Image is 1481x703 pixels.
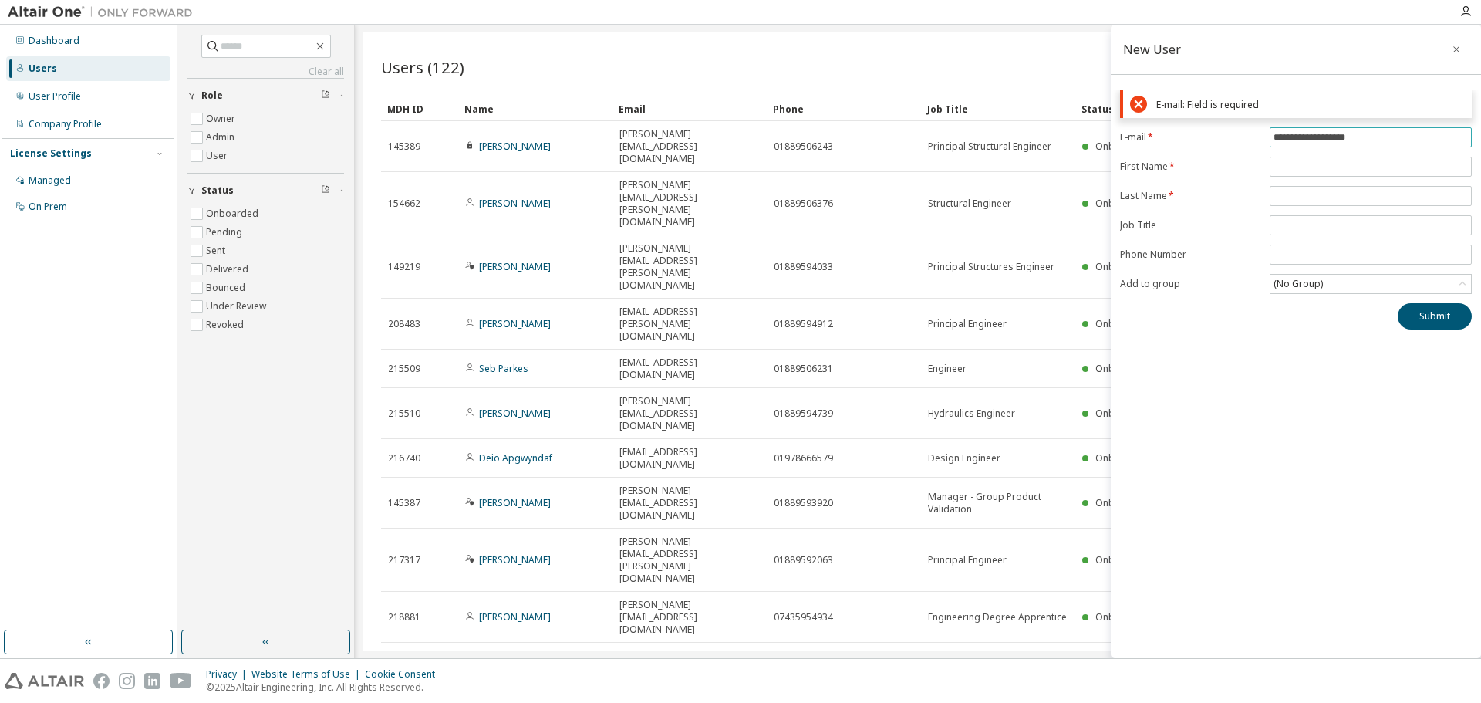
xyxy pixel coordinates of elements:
span: Hydraulics Engineer [928,407,1015,420]
span: [PERSON_NAME][EMAIL_ADDRESS][DOMAIN_NAME] [619,395,760,432]
span: 01889594912 [774,318,833,330]
span: 215509 [388,363,420,375]
span: Onboarded [1095,610,1148,624]
label: Under Review [206,297,269,316]
div: Website Terms of Use [251,668,365,681]
span: 208483 [388,318,420,330]
span: 216740 [388,452,420,465]
label: Add to group [1120,278,1260,290]
label: Last Name [1120,190,1260,202]
label: Pending [206,223,245,242]
div: Phone [773,96,915,121]
a: [PERSON_NAME] [479,317,551,330]
span: 01889506243 [774,140,833,153]
span: Engineer [928,363,967,375]
div: On Prem [29,201,67,213]
span: 01889592063 [774,554,833,566]
span: 01889506231 [774,363,833,375]
a: [PERSON_NAME] [479,197,551,210]
span: [EMAIL_ADDRESS][DOMAIN_NAME] [619,357,760,381]
span: 215510 [388,407,420,420]
span: Principal Engineer [928,554,1007,566]
a: [PERSON_NAME] [479,407,551,420]
div: Users [29,63,57,75]
button: Submit [1398,303,1472,330]
a: [PERSON_NAME] [479,140,551,153]
div: User Profile [29,90,81,103]
label: Sent [206,242,228,260]
button: Status [187,174,344,208]
span: 145387 [388,497,420,509]
span: Principal Engineer [928,318,1007,330]
span: [EMAIL_ADDRESS][DOMAIN_NAME] [619,446,760,471]
div: New User [1123,43,1181,56]
label: User [206,147,231,165]
span: Principal Structures Engineer [928,261,1054,273]
a: Clear all [187,66,344,78]
a: [PERSON_NAME] [479,496,551,509]
a: [PERSON_NAME] [479,260,551,273]
div: (No Group) [1270,275,1471,293]
span: Principal Structural Engineer [928,140,1051,153]
label: Phone Number [1120,248,1260,261]
span: Clear filter [321,90,330,102]
span: 01978666579 [774,452,833,465]
label: E-mail [1120,131,1260,144]
div: Privacy [206,668,251,681]
img: linkedin.svg [144,673,160,689]
div: Status [1081,96,1375,121]
a: Deio Apgwyndaf [479,451,552,465]
span: Onboarded [1095,260,1148,273]
div: Email [619,96,761,121]
img: youtube.svg [170,673,192,689]
span: Onboarded [1095,496,1148,509]
label: Admin [206,128,238,147]
span: Engineering Degree Apprentice [928,611,1067,624]
span: Manager - Group Product Validation [928,491,1068,515]
label: Onboarded [206,204,261,223]
label: Bounced [206,279,248,297]
span: [PERSON_NAME][EMAIL_ADDRESS][DOMAIN_NAME] [619,485,760,522]
span: 149219 [388,261,420,273]
span: Onboarded [1095,451,1148,465]
span: Onboarded [1095,407,1148,420]
span: [EMAIL_ADDRESS][PERSON_NAME][DOMAIN_NAME] [619,306,760,343]
div: Cookie Consent [365,668,444,681]
span: [PERSON_NAME][EMAIL_ADDRESS][DOMAIN_NAME] [619,599,760,636]
span: Onboarded [1095,317,1148,330]
img: altair_logo.svg [5,673,84,689]
label: Revoked [206,316,247,334]
span: Status [201,184,234,197]
div: (No Group) [1271,275,1325,292]
span: 01889594739 [774,407,833,420]
img: instagram.svg [119,673,135,689]
span: 145389 [388,140,420,153]
div: Managed [29,174,71,187]
div: Name [464,96,606,121]
span: Onboarded [1095,553,1148,566]
label: Delivered [206,260,251,279]
span: 07435954934 [774,611,833,624]
a: [PERSON_NAME] [479,553,551,566]
span: Role [201,90,223,102]
div: Dashboard [29,35,79,47]
label: First Name [1120,161,1260,173]
span: Users (122) [381,56,464,78]
div: License Settings [10,147,92,160]
span: Structural Engineer [928,198,1011,210]
a: [PERSON_NAME] [479,610,551,624]
label: Owner [206,110,238,128]
button: Role [187,79,344,113]
span: Design Engineer [928,452,1000,465]
span: 218881 [388,611,420,624]
span: 217317 [388,554,420,566]
span: [PERSON_NAME][EMAIL_ADDRESS][PERSON_NAME][DOMAIN_NAME] [619,242,760,292]
span: Clear filter [321,184,330,197]
span: [PERSON_NAME][EMAIL_ADDRESS][PERSON_NAME][DOMAIN_NAME] [619,536,760,585]
div: Job Title [927,96,1069,121]
img: Altair One [8,5,201,20]
span: 154662 [388,198,420,210]
span: Onboarded [1095,197,1148,210]
div: Company Profile [29,118,102,130]
span: [PERSON_NAME][EMAIL_ADDRESS][DOMAIN_NAME] [619,128,760,165]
